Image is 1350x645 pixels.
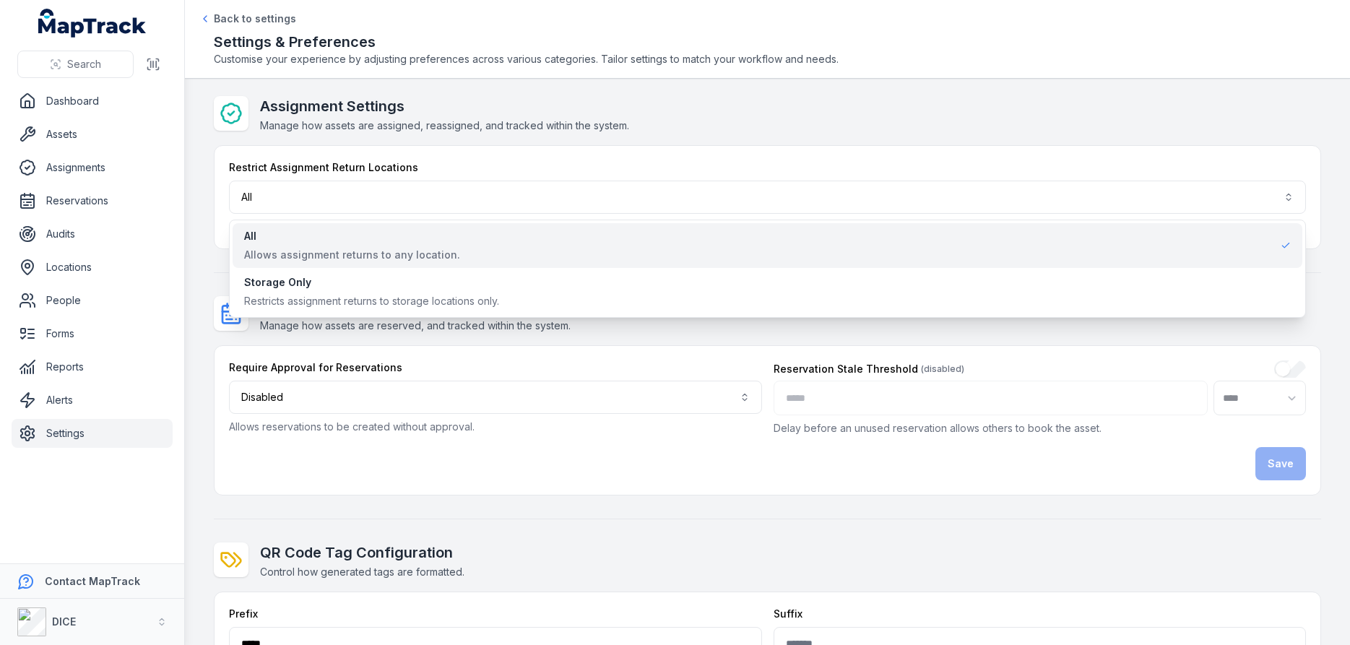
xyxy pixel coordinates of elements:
div: Allows assignment returns to any location. [244,248,460,262]
div: Storage Only [244,275,499,290]
button: All [229,181,1306,214]
div: All [244,229,460,243]
div: All [229,220,1306,318]
div: Restricts assignment returns to storage locations only. [244,294,499,308]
